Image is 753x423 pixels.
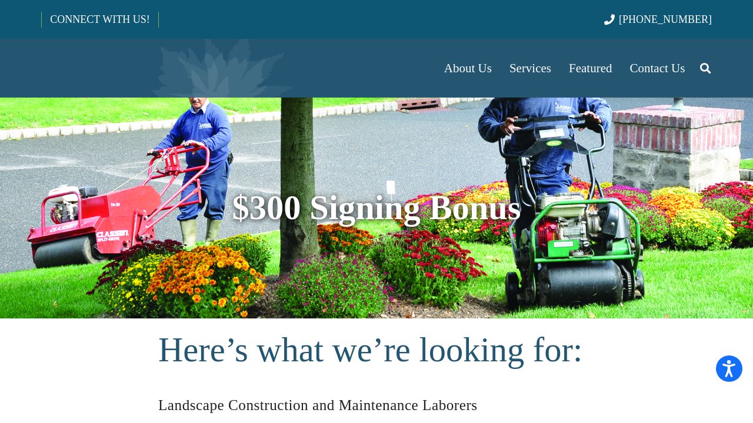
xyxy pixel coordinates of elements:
h4: Landscape Construction and Maintenance Laborers [158,376,595,418]
a: Search [694,53,717,83]
span: Contact Us [630,61,685,75]
a: CONNECT WITH US! [42,5,158,33]
a: About Us [435,39,501,98]
span: Featured [569,61,612,75]
span: Here’s what we’re looking for: [158,331,582,369]
a: Services [501,39,560,98]
a: Featured [560,39,621,98]
a: [PHONE_NUMBER] [604,14,712,25]
a: Contact Us [621,39,694,98]
span: About Us [444,61,492,75]
a: Borst-Logo [41,45,236,92]
span: Services [509,61,551,75]
span: [PHONE_NUMBER] [619,14,712,25]
strong: $300 Signing Bonus [232,189,521,227]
